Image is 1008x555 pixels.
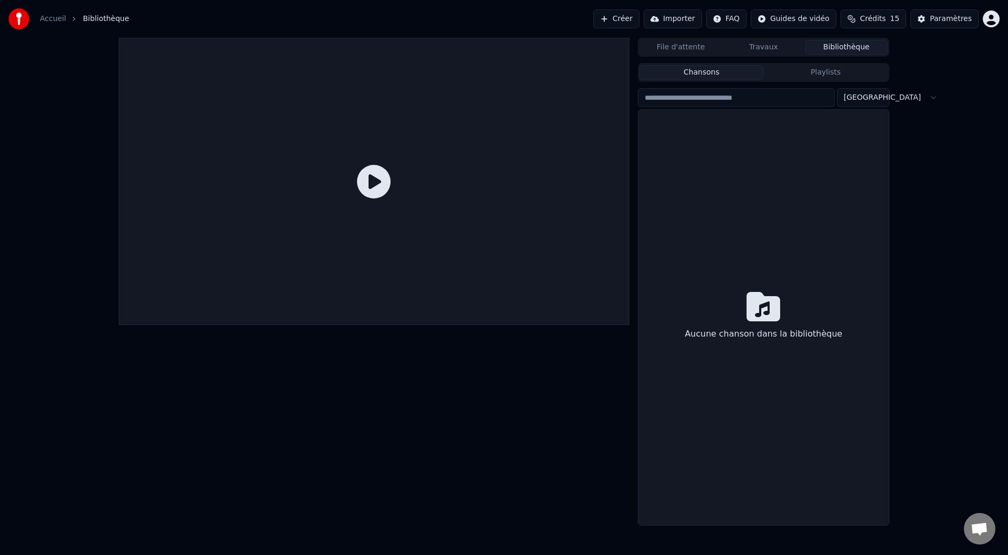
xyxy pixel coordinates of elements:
button: File d'attente [639,40,722,55]
a: Ouvrir le chat [964,513,995,544]
button: Chansons [639,65,764,80]
button: Créer [593,9,639,28]
button: Crédits15 [841,9,906,28]
span: 15 [890,14,899,24]
button: Playlists [763,65,888,80]
div: Aucune chanson dans la bibliothèque [680,323,846,344]
span: Bibliothèque [83,14,129,24]
button: Guides de vidéo [751,9,836,28]
span: Crédits [860,14,886,24]
button: Paramètres [910,9,979,28]
button: FAQ [706,9,747,28]
img: youka [8,8,29,29]
button: Bibliothèque [805,40,888,55]
button: Travaux [722,40,805,55]
nav: breadcrumb [40,14,129,24]
a: Accueil [40,14,66,24]
span: [GEOGRAPHIC_DATA] [844,92,921,103]
button: Importer [644,9,702,28]
div: Paramètres [930,14,972,24]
